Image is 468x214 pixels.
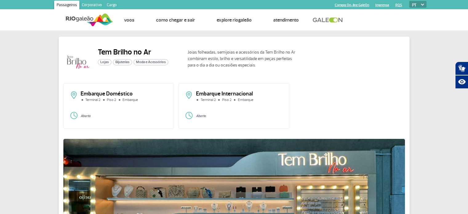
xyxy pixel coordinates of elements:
a: RQS [395,3,402,7]
li: Terminal 2 [196,98,217,102]
p: Embarque Doméstico [81,91,168,97]
li: Piso 2 [102,98,118,102]
a: Atendimento [273,17,299,23]
img: Tem%20brilho.png [63,47,93,77]
span: Bijuterias [113,59,132,65]
p: Joias folheadas, semijoias e acessórios da Tem Brilho no Ar combinam estilo, brilho e versatilida... [188,49,298,68]
strong: Aberto [196,114,206,118]
a: Compra On-line GaleOn [335,3,369,7]
a: Como chegar e sair [156,17,195,23]
li: Terminal 2 [81,98,102,102]
p: Embarque Internacional [196,91,283,97]
a: Imprensa [375,3,389,7]
li: Piso 2 [217,98,233,102]
li: Embarque [118,98,139,102]
span: Moda e Acessórios [134,59,168,65]
h2: Tem Brilho no Ar [98,47,168,57]
div: Plugin de acessibilidade da Hand Talk. [455,62,468,89]
span: Lojas [98,59,111,65]
a: Corporativo [79,1,104,10]
button: Abrir recursos assistivos. [455,75,468,89]
li: Embarque [233,98,254,102]
a: Passageiros [54,1,79,10]
a: Voos [124,17,134,23]
a: Cargo [104,1,119,10]
button: Abrir tradutor de língua de sinais. [455,62,468,75]
a: Explore RIOgaleão [217,17,252,23]
strong: Aberto [81,114,90,118]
